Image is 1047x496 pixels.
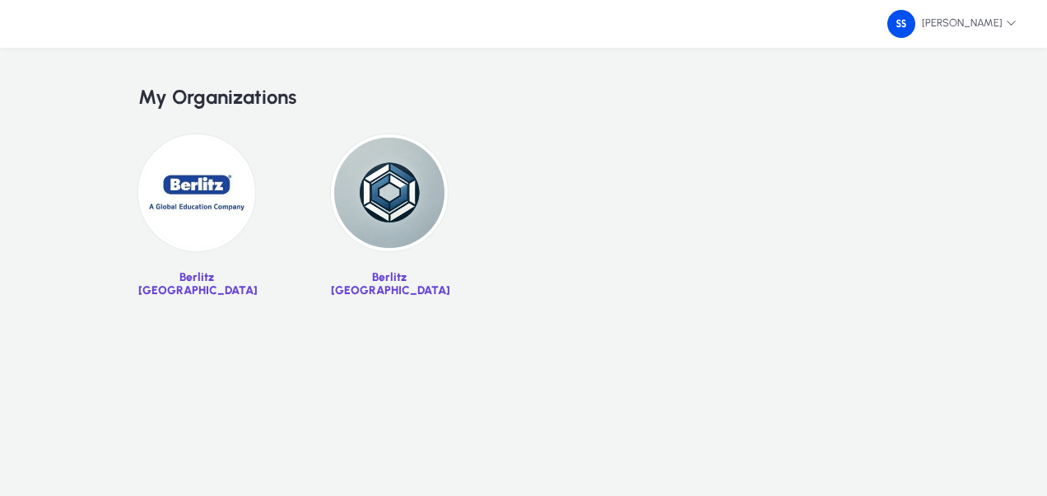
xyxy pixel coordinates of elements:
p: Berlitz [GEOGRAPHIC_DATA] [138,271,255,298]
a: Berlitz [GEOGRAPHIC_DATA] [331,134,448,310]
a: Berlitz [GEOGRAPHIC_DATA] [138,134,255,310]
span: [PERSON_NAME] [887,10,1017,38]
button: [PERSON_NAME] [874,9,1030,39]
h2: My Organizations [138,86,909,110]
img: 35.jpg [331,134,448,251]
img: 163.png [887,10,915,38]
p: Berlitz [GEOGRAPHIC_DATA] [331,271,448,298]
img: 34.jpg [138,134,255,251]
